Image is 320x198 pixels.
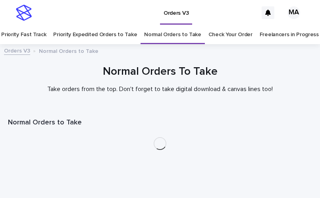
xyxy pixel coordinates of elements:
[39,46,98,55] p: Normal Orders to Take
[208,25,253,44] a: Check Your Order
[287,6,300,19] div: MA
[16,5,32,21] img: stacker-logo-s-only.png
[8,64,312,79] h1: Normal Orders To Take
[1,25,46,44] a: Priority Fast Track
[53,25,137,44] a: Priority Expedited Orders to Take
[260,25,319,44] a: Freelancers in Progress
[4,46,30,55] a: Orders V3
[8,85,312,93] p: Take orders from the top. Don't forget to take digital download & canvas lines too!
[8,118,312,128] h1: Normal Orders to Take
[144,25,201,44] a: Normal Orders to Take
